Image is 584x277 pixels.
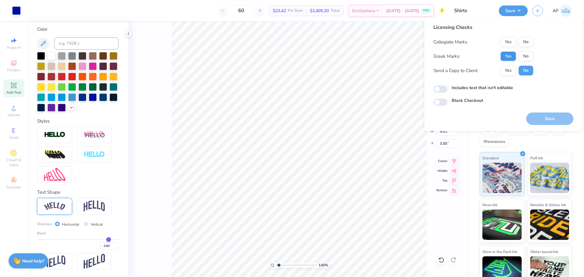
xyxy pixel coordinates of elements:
[452,85,513,91] label: Includes text that isn't editable
[7,68,20,72] span: Designs
[44,202,65,210] img: Arc
[6,90,21,95] span: Add Text
[433,24,533,31] div: Licensing Checks
[436,159,447,163] span: Center
[433,39,467,46] div: Collegiate Marks
[318,262,328,268] span: 140 %
[553,5,572,17] a: AF
[560,5,572,17] img: Ana Francesca Bustamante
[480,137,509,147] div: Rhinestones
[54,37,119,50] input: e.g. 7428 c
[37,230,46,236] span: Bend
[6,185,21,190] span: Decorate
[433,53,459,60] div: Greek Marks
[500,66,516,75] button: Yes
[519,51,533,61] button: No
[436,169,447,173] span: Middle
[22,258,44,264] strong: Need help?
[500,37,516,47] button: Yes
[482,155,499,161] span: Standard
[519,37,533,47] button: No
[530,155,543,161] span: Puff Ink
[436,188,447,192] span: Bottom
[229,5,253,16] input: – –
[37,221,52,227] span: Direction
[310,8,329,14] span: $1,405.20
[452,97,483,104] label: Block Checkout
[84,151,105,158] img: Negative Space
[499,5,528,16] button: Save
[37,118,119,125] div: Styles
[386,8,419,14] span: [DATE] - [DATE]
[273,8,286,14] span: $23.42
[530,202,566,208] span: Metallic & Glitter Ink
[62,222,79,227] label: Horizontal
[7,45,21,50] span: Image AI
[37,189,119,196] div: Text Shape
[44,255,65,267] img: Flag
[519,66,533,75] button: No
[530,248,558,255] span: Water based Ink
[84,254,105,269] img: Rise
[436,178,447,183] span: Top
[433,67,478,74] div: Send a Copy to Client
[3,158,24,167] span: Clipart & logos
[482,248,517,255] span: Glow in the Dark Ink
[553,7,558,14] span: AF
[84,131,105,139] img: Shadow
[9,135,19,140] span: Greek
[450,5,494,17] input: Untitled Design
[84,200,105,212] img: Arch
[37,26,119,33] div: Color
[331,8,340,14] span: Total
[482,209,522,240] img: Neon Ink
[352,8,375,14] span: Est. Delivery
[288,8,303,14] span: Per Item
[482,163,522,193] img: Standard
[482,202,497,208] span: Neon Ink
[423,9,429,13] span: FREE
[44,150,65,160] img: 3d Illusion
[8,113,20,117] span: Upload
[530,163,569,193] img: Puff Ink
[500,51,516,61] button: Yes
[44,168,65,181] img: Free Distort
[530,209,569,240] img: Metallic & Glitter Ink
[91,222,103,227] label: Vertical
[44,131,65,138] img: Stroke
